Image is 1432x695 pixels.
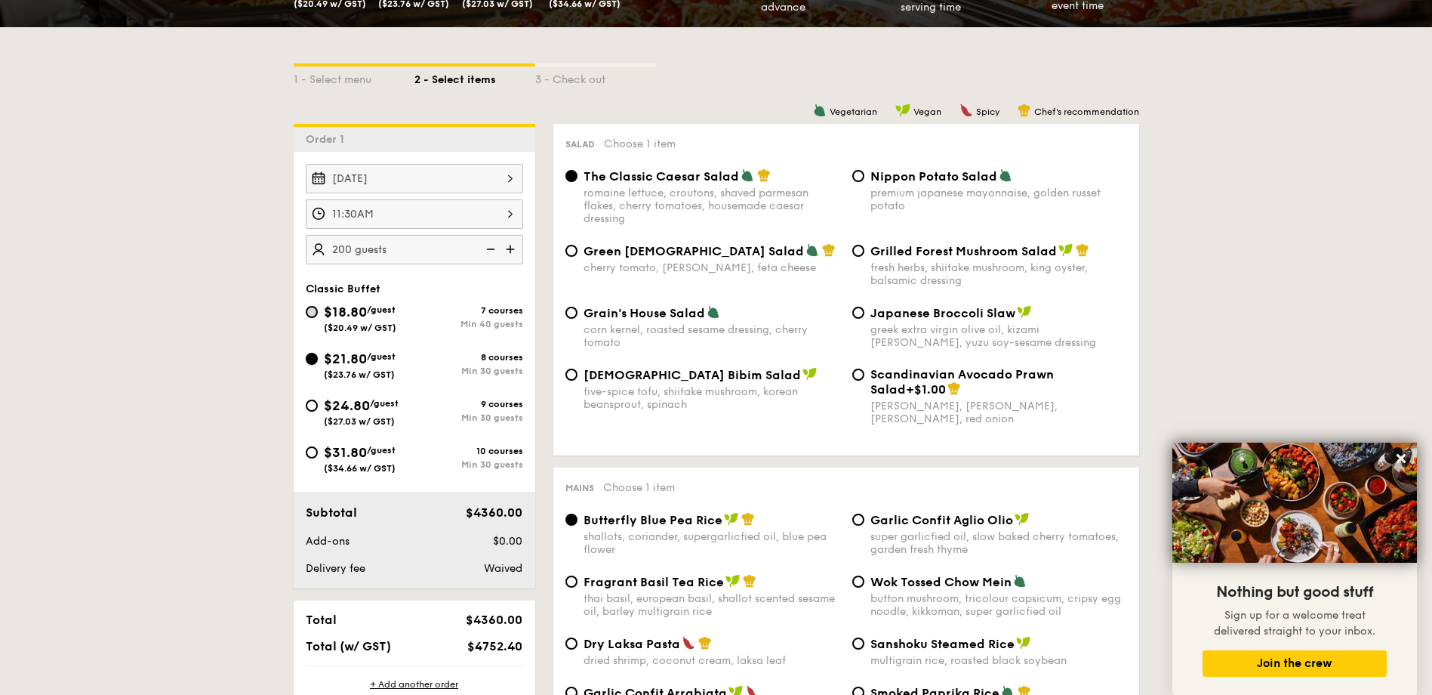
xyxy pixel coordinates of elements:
div: greek extra virgin olive oil, kizami [PERSON_NAME], yuzu soy-sesame dressing [870,323,1127,349]
span: Butterfly Blue Pea Rice [584,513,722,527]
span: Total (w/ GST) [306,639,391,653]
div: 9 courses [414,399,523,409]
img: icon-vegetarian.fe4039eb.svg [813,103,827,117]
span: Delivery fee [306,562,365,575]
span: Sanshoku Steamed Rice [870,637,1015,651]
span: Sign up for a welcome treat delivered straight to your inbox. [1214,609,1375,638]
div: thai basil, european basil, shallot scented sesame oil, barley multigrain rice [584,592,840,618]
img: icon-spicy.37a8142b.svg [682,636,695,650]
span: Fragrant Basil Tea Rice [584,575,724,589]
span: Garlic Confit Aglio Olio [870,513,1013,527]
input: Sanshoku Steamed Ricemultigrain rice, roasted black soybean [852,638,864,650]
span: Nothing but good stuff [1216,583,1373,601]
img: icon-reduce.1d2dbef1.svg [478,235,500,264]
div: shallots, coriander, supergarlicfied oil, blue pea flower [584,530,840,556]
div: fresh herbs, shiitake mushroom, king oyster, balsamic dressing [870,261,1127,287]
img: icon-chef-hat.a58ddaea.svg [1018,103,1031,117]
img: icon-chef-hat.a58ddaea.svg [822,243,836,257]
input: $18.80/guest($20.49 w/ GST)7 coursesMin 40 guests [306,306,318,318]
input: Nippon Potato Saladpremium japanese mayonnaise, golden russet potato [852,170,864,182]
span: $24.80 [324,397,370,414]
img: icon-vegetarian.fe4039eb.svg [805,243,819,257]
span: $4360.00 [466,613,522,627]
span: Nippon Potato Salad [870,169,997,184]
img: icon-vegetarian.fe4039eb.svg [707,305,720,319]
input: Dry Laksa Pastadried shrimp, coconut cream, laksa leaf [565,638,577,650]
span: /guest [370,398,399,409]
span: Add-ons [306,535,350,548]
img: icon-spicy.37a8142b.svg [959,103,973,117]
div: [PERSON_NAME], [PERSON_NAME], [PERSON_NAME], red onion [870,400,1127,425]
input: [DEMOGRAPHIC_DATA] Bibim Saladfive-spice tofu, shiitake mushroom, korean beansprout, spinach [565,369,577,381]
span: Salad [565,139,595,150]
span: /guest [367,445,396,456]
div: 1 - Select menu [294,66,414,88]
span: ($23.76 w/ GST) [324,369,395,380]
span: $4360.00 [466,505,522,520]
div: cherry tomato, [PERSON_NAME], feta cheese [584,261,840,274]
div: 2 - Select items [414,66,535,88]
input: Japanese Broccoli Slawgreek extra virgin olive oil, kizami [PERSON_NAME], yuzu soy-sesame dressing [852,307,864,319]
div: romaine lettuce, croutons, shaved parmesan flakes, cherry tomatoes, housemade caesar dressing [584,187,840,225]
img: icon-vegan.f8ff3823.svg [802,367,818,381]
img: icon-chef-hat.a58ddaea.svg [741,512,755,526]
div: Min 30 guests [414,366,523,376]
span: ($27.03 w/ GST) [324,416,395,427]
span: Japanese Broccoli Slaw [870,306,1015,320]
input: Event date [306,164,523,193]
img: icon-chef-hat.a58ddaea.svg [1076,243,1089,257]
span: Classic Buffet [306,283,380,295]
input: Event time [306,199,523,229]
img: icon-vegan.f8ff3823.svg [724,512,739,526]
div: button mushroom, tricolour capsicum, cripsy egg noodle, kikkoman, super garlicfied oil [870,592,1127,618]
input: Fragrant Basil Tea Ricethai basil, european basil, shallot scented sesame oil, barley multigrain ... [565,576,577,588]
span: $21.80 [324,351,367,367]
div: premium japanese mayonnaise, golden russet potato [870,187,1127,212]
img: icon-vegetarian.fe4039eb.svg [741,168,754,182]
input: Green [DEMOGRAPHIC_DATA] Saladcherry tomato, [PERSON_NAME], feta cheese [565,245,577,257]
span: Subtotal [306,505,357,520]
div: 10 courses [414,446,523,456]
input: $24.80/guest($27.03 w/ GST)9 coursesMin 30 guests [306,400,318,412]
span: Green [DEMOGRAPHIC_DATA] Salad [584,244,804,258]
img: icon-chef-hat.a58ddaea.svg [743,574,756,588]
div: 3 - Check out [535,66,656,88]
input: Garlic Confit Aglio Oliosuper garlicfied oil, slow baked cherry tomatoes, garden fresh thyme [852,514,864,526]
div: Min 40 guests [414,319,523,329]
button: Close [1389,446,1413,471]
img: icon-vegan.f8ff3823.svg [895,103,910,117]
span: The Classic Caesar Salad [584,169,739,184]
input: Scandinavian Avocado Prawn Salad+$1.00[PERSON_NAME], [PERSON_NAME], [PERSON_NAME], red onion [852,369,864,381]
span: $4752.40 [467,639,522,653]
img: icon-chef-hat.a58ddaea.svg [947,381,961,395]
span: Waived [484,562,522,575]
span: [DEMOGRAPHIC_DATA] Bibim Salad [584,368,801,382]
span: Grain's House Salad [584,306,705,320]
div: multigrain rice, roasted black soybean [870,654,1127,667]
span: Dry Laksa Pasta [584,637,680,651]
div: five-spice tofu, shiitake mushroom, korean beansprout, spinach [584,385,840,411]
input: Number of guests [306,235,523,264]
img: icon-chef-hat.a58ddaea.svg [757,168,771,182]
span: Total [306,613,337,627]
span: $18.80 [324,304,367,320]
div: dried shrimp, coconut cream, laksa leaf [584,654,840,667]
div: 7 courses [414,305,523,316]
div: + Add another order [306,678,523,690]
div: 8 courses [414,352,523,363]
img: icon-vegan.f8ff3823.svg [1016,636,1031,650]
div: Min 30 guests [414,412,523,423]
span: $0.00 [493,535,522,548]
input: The Classic Caesar Saladromaine lettuce, croutons, shaved parmesan flakes, cherry tomatoes, house... [565,170,577,182]
span: Choose 1 item [604,137,676,150]
span: Order 1 [306,133,350,146]
input: $31.80/guest($34.66 w/ GST)10 coursesMin 30 guests [306,446,318,459]
span: Grilled Forest Mushroom Salad [870,244,1057,258]
div: corn kernel, roasted sesame dressing, cherry tomato [584,323,840,349]
img: icon-add.58712e84.svg [500,235,523,264]
div: Min 30 guests [414,459,523,470]
button: Join the crew [1203,650,1387,677]
span: Vegan [913,107,941,117]
span: /guest [367,351,396,362]
img: icon-vegan.f8ff3823.svg [1058,243,1073,257]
